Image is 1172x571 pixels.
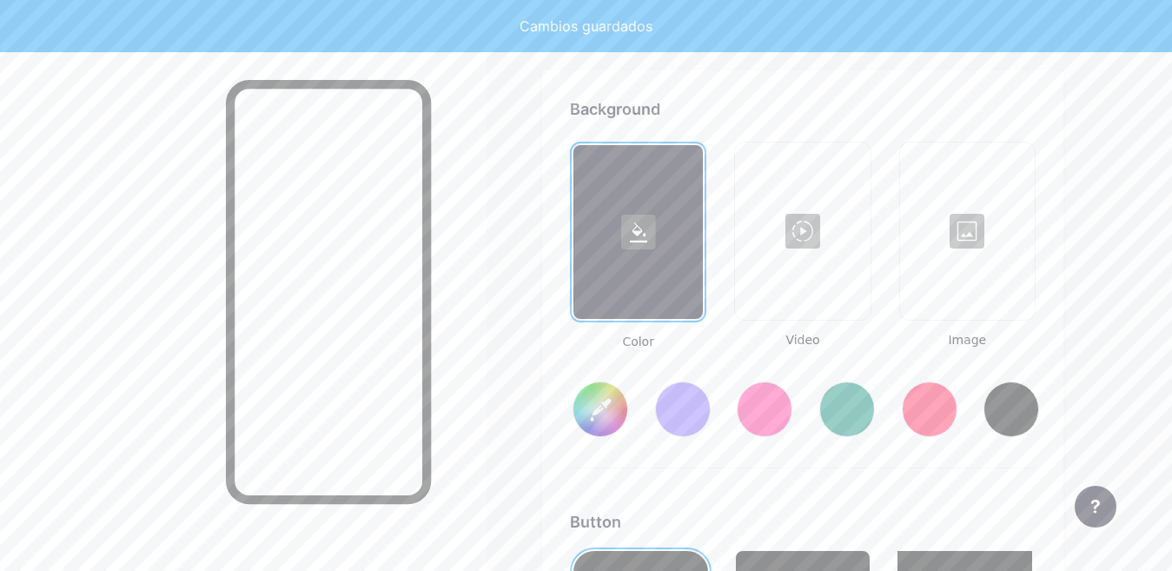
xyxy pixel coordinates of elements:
[899,331,1036,349] span: Image
[570,510,1036,534] div: Button
[520,17,652,35] font: Cambios guardados
[734,331,871,349] span: Video
[570,97,1036,121] div: Background
[570,333,706,351] span: Color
